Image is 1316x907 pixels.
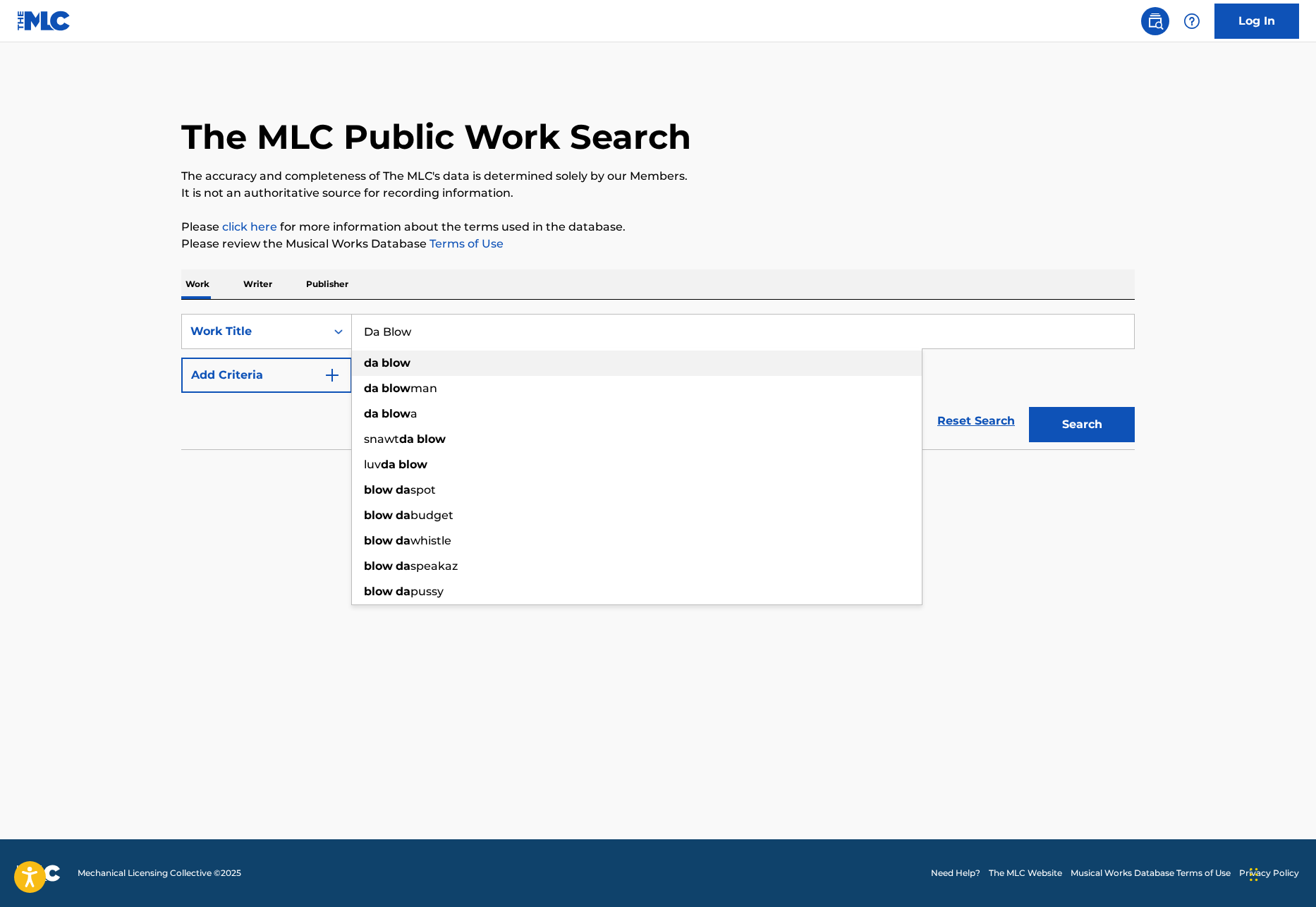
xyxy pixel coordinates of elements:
strong: da [396,534,410,547]
img: logo [17,865,61,882]
img: help [1183,13,1200,30]
strong: blow [364,559,393,573]
img: 9d2ae6d4665cec9f34b9.svg [324,367,341,384]
h1: The MLC Public Work Search [181,116,691,158]
strong: blow [417,432,446,446]
span: pussy [410,585,444,598]
strong: blow [364,585,393,598]
a: Terms of Use [427,237,504,250]
a: click here [222,220,277,233]
strong: da [364,356,379,370]
p: Writer [239,269,276,299]
strong: blow [398,458,427,471]
p: Publisher [302,269,353,299]
span: budget [410,509,453,522]
div: Drag [1250,853,1258,896]
a: Public Search [1141,7,1169,35]
div: Help [1178,7,1206,35]
p: Work [181,269,214,299]
p: Please review the Musical Works Database [181,236,1135,252]
p: Please for more information about the terms used in the database. [181,219,1135,236]
strong: blow [364,483,393,497]
span: spot [410,483,436,497]
img: MLC Logo [17,11,71,31]
div: Work Title [190,323,317,340]
strong: blow [382,407,410,420]
strong: da [364,407,379,420]
span: man [410,382,437,395]
strong: da [396,559,410,573]
strong: blow [364,509,393,522]
iframe: Chat Widget [1245,839,1316,907]
a: Reset Search [930,406,1022,437]
a: Need Help? [931,867,980,879]
button: Add Criteria [181,358,352,393]
strong: da [364,382,379,395]
a: Privacy Policy [1239,867,1299,879]
form: Search Form [181,314,1135,449]
p: It is not an authoritative source for recording information. [181,185,1135,202]
strong: blow [382,356,410,370]
a: Log In [1214,4,1299,39]
p: The accuracy and completeness of The MLC's data is determined solely by our Members. [181,168,1135,185]
span: luv [364,458,381,471]
strong: da [396,483,410,497]
button: Search [1029,407,1135,442]
strong: da [396,509,410,522]
a: The MLC Website [989,867,1062,879]
span: a [410,407,418,420]
strong: da [399,432,414,446]
span: snawt [364,432,399,446]
img: search [1147,13,1164,30]
strong: blow [364,534,393,547]
span: speakaz [410,559,458,573]
a: Musical Works Database Terms of Use [1071,867,1231,879]
strong: da [396,585,410,598]
span: Mechanical Licensing Collective © 2025 [78,867,241,879]
strong: blow [382,382,410,395]
span: whistle [410,534,451,547]
strong: da [381,458,396,471]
